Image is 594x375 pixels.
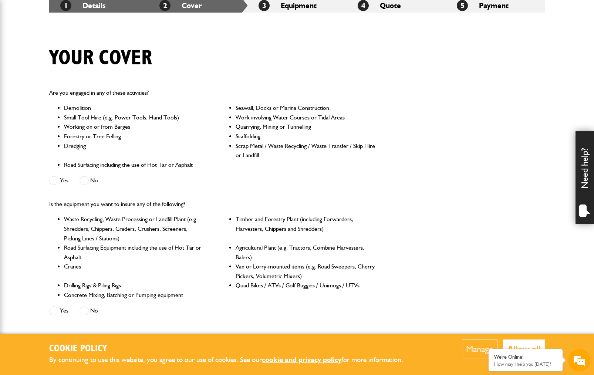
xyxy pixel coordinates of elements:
[64,290,204,300] li: Concrete Mixing, Batching or Pumping equipment
[49,176,68,185] label: Yes
[80,306,98,315] label: No
[49,306,68,315] label: Yes
[64,281,204,290] li: Drilling Rigs & Piling Rigs
[462,339,497,358] button: Manage
[576,131,594,224] div: Need help?
[236,122,376,132] li: Quarrying, Mining or Tunnelling
[80,176,98,185] label: No
[236,243,376,262] li: Agricultural Plant (e.g. Tractors, Combine Harvesters, Balers)
[64,103,204,113] li: Demolition
[236,281,376,290] li: Quad Bikes / ATVs / Golf Buggies / Unimogs / UTVs
[64,214,204,243] li: Waste Recycling, Waste Processing or Landfill Plant (e.g. Shredders, Chippers, Graders, Crushers,...
[64,243,204,262] li: Road Surfacing Equipment including the use of Hot Tar or Asphalt
[64,141,204,160] li: Dredging
[262,355,341,364] a: cookie and privacy policy
[236,262,376,281] li: Van or Lorry-mounted items (e.g. Road Sweepers, Cherry Pickers, Volumetric Mixers)
[64,132,204,141] li: Forestry or Tree Felling
[494,354,557,360] div: We're Online!
[49,88,376,98] p: Are you engaged in any of these activities?
[49,46,152,71] h1: Your cover
[503,339,545,358] button: Allow all
[236,141,376,160] li: Scrap Metal / Waste Recycling / Waste Transfer / Skip Hire or Landfill
[494,361,557,367] p: How may I help you today?
[49,343,415,355] h2: Cookie Policy
[60,1,105,10] a: 1Details
[49,199,376,209] p: Is the equipment you want to insure any of the following?
[64,122,204,132] li: Working on or from Barges
[64,113,204,122] li: Small Tool Hire (e.g. Power Tools, Hand Tools)
[236,113,376,122] li: Work involving Water Courses or Tidal Areas
[236,214,376,243] li: Timber and Forestry Plant (including Forwarders, Harvesters, Chippers and Shredders)
[64,262,204,281] li: Cranes
[236,103,376,113] li: Seawall, Docks or Marina Construction
[49,354,415,366] p: By continuing to use this website, you agree to our use of cookies. See our for more information.
[64,160,204,170] li: Road Surfacing including the use of Hot Tar or Asphalt
[236,132,376,141] li: Scaffolding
